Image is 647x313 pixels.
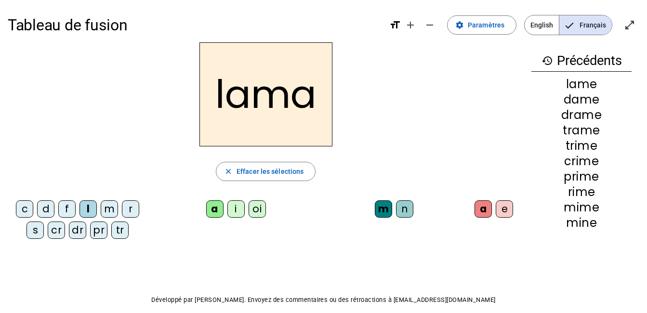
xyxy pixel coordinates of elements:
div: d [37,200,54,218]
div: trime [531,140,632,152]
span: Paramètres [468,19,504,31]
mat-icon: open_in_full [624,19,635,31]
div: mime [531,202,632,213]
span: English [525,15,559,35]
mat-button-toggle-group: Language selection [524,15,612,35]
div: tr [111,222,129,239]
div: m [101,200,118,218]
button: Diminuer la taille de la police [420,15,439,35]
span: Français [559,15,612,35]
div: crime [531,156,632,167]
div: prime [531,171,632,183]
div: a [206,200,224,218]
div: c [16,200,33,218]
div: s [26,222,44,239]
div: lame [531,78,632,90]
div: pr [90,222,107,239]
button: Paramètres [447,15,516,35]
mat-icon: remove [424,19,436,31]
div: a [475,200,492,218]
h3: Précédents [531,50,632,72]
mat-icon: history [541,55,553,66]
div: cr [48,222,65,239]
div: mine [531,217,632,229]
div: i [227,200,245,218]
div: f [58,200,76,218]
span: Effacer les sélections [237,166,304,177]
div: drame [531,109,632,121]
h1: Tableau de fusion [8,10,382,40]
button: Augmenter la taille de la police [401,15,420,35]
div: rime [531,186,632,198]
div: l [79,200,97,218]
div: trame [531,125,632,136]
button: Effacer les sélections [216,162,316,181]
div: oi [249,200,266,218]
div: e [496,200,513,218]
mat-icon: add [405,19,416,31]
div: r [122,200,139,218]
button: Entrer en plein écran [620,15,639,35]
div: n [396,200,413,218]
mat-icon: format_size [389,19,401,31]
mat-icon: close [224,167,233,176]
div: dame [531,94,632,105]
h2: lama [199,42,332,146]
div: m [375,200,392,218]
p: Développé par [PERSON_NAME]. Envoyez des commentaires ou des rétroactions à [EMAIL_ADDRESS][DOMAI... [8,294,639,306]
mat-icon: settings [455,21,464,29]
div: dr [69,222,86,239]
